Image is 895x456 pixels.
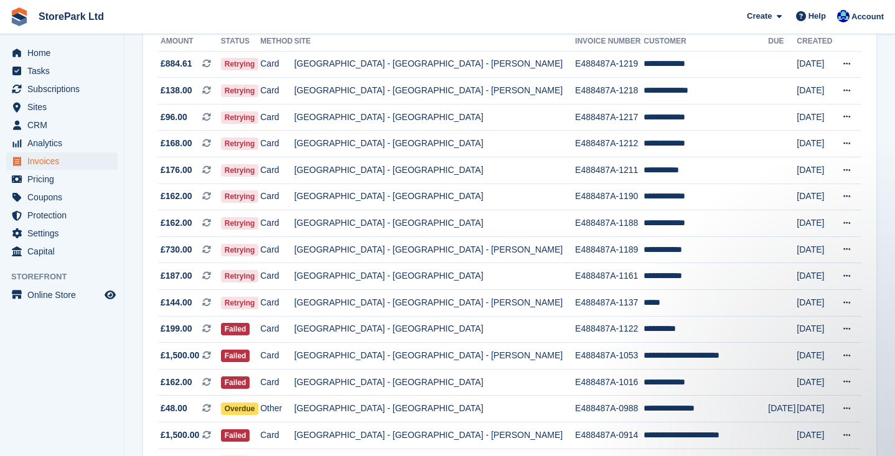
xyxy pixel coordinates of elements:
[221,323,250,335] span: Failed
[6,170,118,188] a: menu
[294,51,575,78] td: [GEOGRAPHIC_DATA] - [GEOGRAPHIC_DATA] - [PERSON_NAME]
[27,44,102,62] span: Home
[575,263,644,290] td: E488487A-1161
[161,296,192,309] span: £144.00
[221,270,259,282] span: Retrying
[575,316,644,343] td: E488487A-1122
[797,157,834,184] td: [DATE]
[260,316,294,343] td: Card
[27,116,102,134] span: CRM
[221,164,259,177] span: Retrying
[575,396,644,422] td: E488487A-0988
[797,32,834,52] th: Created
[27,286,102,304] span: Online Store
[161,402,187,415] span: £48.00
[27,62,102,80] span: Tasks
[161,216,192,230] span: £162.00
[294,236,575,263] td: [GEOGRAPHIC_DATA] - [GEOGRAPHIC_DATA] - [PERSON_NAME]
[6,116,118,134] a: menu
[260,396,294,422] td: Other
[6,98,118,116] a: menu
[575,184,644,210] td: E488487A-1190
[797,290,834,317] td: [DATE]
[768,396,797,422] td: [DATE]
[27,80,102,98] span: Subscriptions
[768,32,797,52] th: Due
[797,51,834,78] td: [DATE]
[221,190,259,203] span: Retrying
[161,376,192,389] span: £162.00
[221,58,259,70] span: Retrying
[294,157,575,184] td: [GEOGRAPHIC_DATA] - [GEOGRAPHIC_DATA]
[260,104,294,131] td: Card
[260,369,294,396] td: Card
[747,10,772,22] span: Create
[575,343,644,370] td: E488487A-1053
[797,236,834,263] td: [DATE]
[221,429,250,442] span: Failed
[260,236,294,263] td: Card
[575,51,644,78] td: E488487A-1219
[221,85,259,97] span: Retrying
[6,152,118,170] a: menu
[27,207,102,224] span: Protection
[221,376,250,389] span: Failed
[294,316,575,343] td: [GEOGRAPHIC_DATA] - [GEOGRAPHIC_DATA]
[27,188,102,206] span: Coupons
[575,236,644,263] td: E488487A-1189
[294,78,575,105] td: [GEOGRAPHIC_DATA] - [GEOGRAPHIC_DATA] - [PERSON_NAME]
[161,57,192,70] span: £884.61
[27,98,102,116] span: Sites
[260,51,294,78] td: Card
[294,343,575,370] td: [GEOGRAPHIC_DATA] - [GEOGRAPHIC_DATA] - [PERSON_NAME]
[260,32,294,52] th: Method
[575,290,644,317] td: E488487A-1137
[161,429,199,442] span: £1,500.00
[161,137,192,150] span: £168.00
[6,80,118,98] a: menu
[6,62,118,80] a: menu
[294,131,575,157] td: [GEOGRAPHIC_DATA] - [GEOGRAPHIC_DATA]
[260,263,294,290] td: Card
[797,343,834,370] td: [DATE]
[575,422,644,449] td: E488487A-0914
[260,210,294,237] td: Card
[27,225,102,242] span: Settings
[161,322,192,335] span: £199.00
[221,244,259,256] span: Retrying
[27,170,102,188] span: Pricing
[221,350,250,362] span: Failed
[161,269,192,282] span: £187.00
[294,184,575,210] td: [GEOGRAPHIC_DATA] - [GEOGRAPHIC_DATA]
[6,243,118,260] a: menu
[575,157,644,184] td: E488487A-1211
[575,32,644,52] th: Invoice Number
[221,217,259,230] span: Retrying
[797,104,834,131] td: [DATE]
[294,263,575,290] td: [GEOGRAPHIC_DATA] - [GEOGRAPHIC_DATA]
[644,32,768,52] th: Customer
[11,271,124,283] span: Storefront
[6,188,118,206] a: menu
[294,32,575,52] th: Site
[797,396,834,422] td: [DATE]
[797,369,834,396] td: [DATE]
[6,225,118,242] a: menu
[158,32,221,52] th: Amount
[27,243,102,260] span: Capital
[797,210,834,237] td: [DATE]
[103,287,118,302] a: Preview store
[161,84,192,97] span: £138.00
[27,152,102,170] span: Invoices
[260,184,294,210] td: Card
[221,297,259,309] span: Retrying
[575,369,644,396] td: E488487A-1016
[575,210,644,237] td: E488487A-1188
[221,137,259,150] span: Retrying
[260,290,294,317] td: Card
[575,104,644,131] td: E488487A-1217
[294,369,575,396] td: [GEOGRAPHIC_DATA] - [GEOGRAPHIC_DATA]
[797,263,834,290] td: [DATE]
[260,78,294,105] td: Card
[34,6,109,27] a: StorePark Ltd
